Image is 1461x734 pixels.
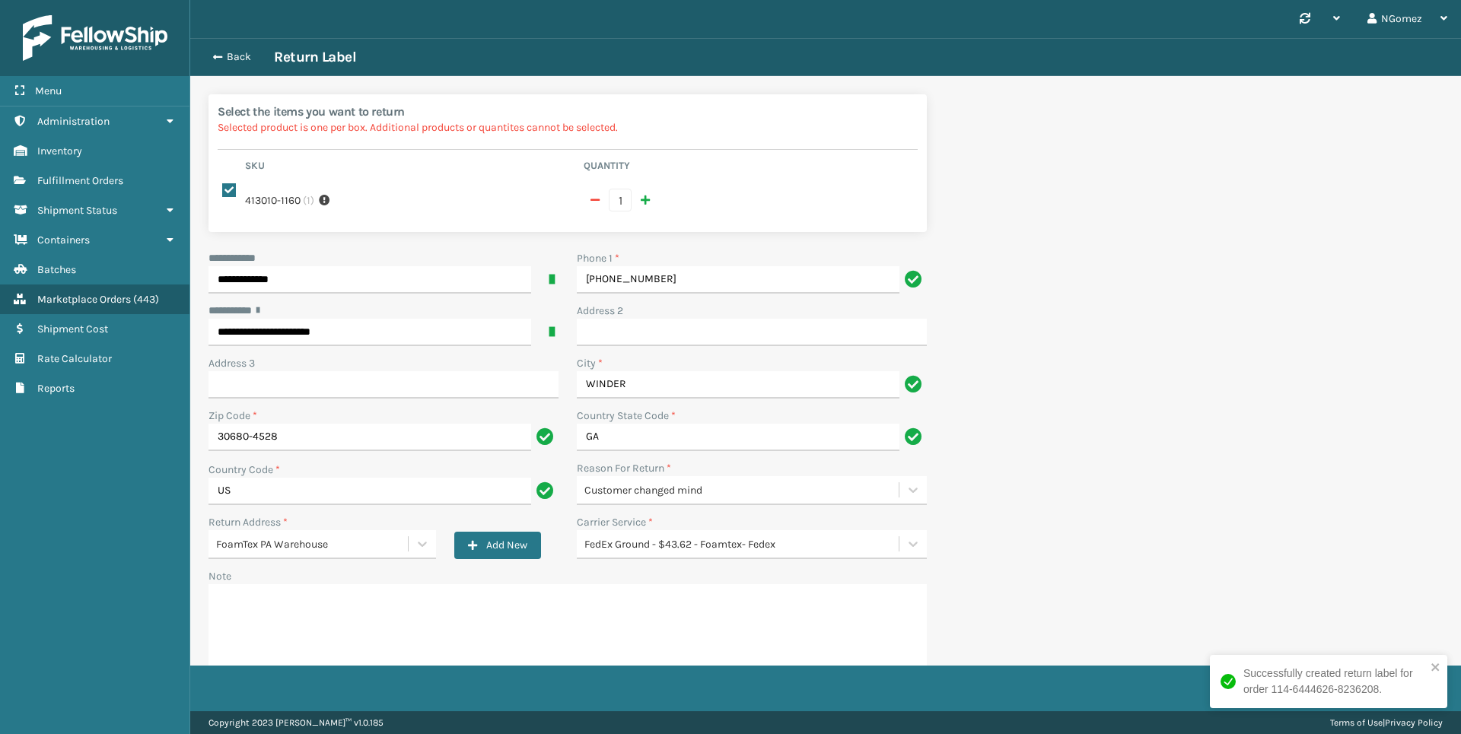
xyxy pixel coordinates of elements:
[274,48,356,66] h3: Return Label
[216,536,409,552] div: FoamTex PA Warehouse
[37,115,110,128] span: Administration
[37,204,117,217] span: Shipment Status
[208,514,288,530] label: Return Address
[577,408,676,424] label: Country State Code
[37,352,112,365] span: Rate Calculator
[240,159,579,177] th: Sku
[37,263,76,276] span: Batches
[577,250,619,266] label: Phone 1
[1243,666,1426,697] div: Successfully created return label for order 114-6444626-8236208.
[1431,661,1441,675] button: close
[37,293,131,306] span: Marketplace Orders
[208,711,384,734] p: Copyright 2023 [PERSON_NAME]™ v 1.0.185
[577,460,671,476] label: Reason For Return
[37,145,82,157] span: Inventory
[208,408,257,424] label: Zip Code
[577,514,653,530] label: Carrier Service
[35,84,62,97] span: Menu
[208,462,280,478] label: Country Code
[454,532,541,559] button: Add New
[37,323,108,335] span: Shipment Cost
[218,119,918,135] p: Selected product is one per box. Additional products or quantites cannot be selected.
[584,536,900,552] div: FedEx Ground - $43.62 - Foamtex- Fedex
[37,234,90,246] span: Containers
[37,174,123,187] span: Fulfillment Orders
[208,570,231,583] label: Note
[23,15,167,61] img: logo
[303,192,314,208] span: ( 1 )
[577,303,623,319] label: Address 2
[579,159,918,177] th: Quantity
[133,293,159,306] span: ( 443 )
[204,50,274,64] button: Back
[245,192,301,208] label: 413010-1160
[37,382,75,395] span: Reports
[218,103,918,119] h2: Select the items you want to return
[584,482,900,498] div: Customer changed mind
[577,355,603,371] label: City
[208,355,255,371] label: Address 3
